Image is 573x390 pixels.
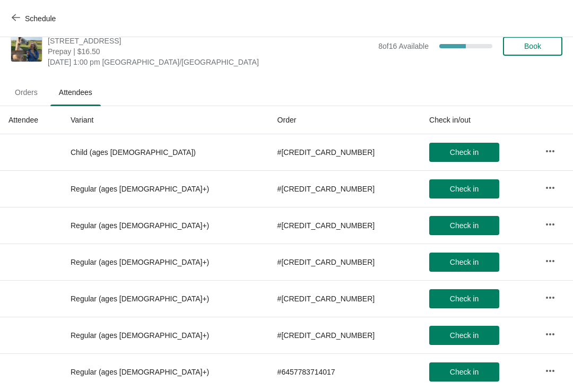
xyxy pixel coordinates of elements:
[429,179,499,198] button: Check in
[62,353,269,390] td: Regular (ages [DEMOGRAPHIC_DATA]+)
[450,368,479,376] span: Check in
[5,9,64,28] button: Schedule
[524,42,541,50] span: Book
[429,289,499,308] button: Check in
[269,317,421,353] td: # [CREDIT_CARD_NUMBER]
[11,31,42,62] img: Tales of the Twist - Alpacas from Farm to Yarn
[6,83,46,102] span: Orders
[450,258,479,266] span: Check in
[48,46,373,57] span: Prepay | $16.50
[450,185,479,193] span: Check in
[269,134,421,170] td: # [CREDIT_CARD_NUMBER]
[62,317,269,353] td: Regular (ages [DEMOGRAPHIC_DATA]+)
[429,253,499,272] button: Check in
[429,143,499,162] button: Check in
[503,37,562,56] button: Book
[269,106,421,134] th: Order
[450,331,479,340] span: Check in
[450,221,479,230] span: Check in
[62,244,269,280] td: Regular (ages [DEMOGRAPHIC_DATA]+)
[378,42,429,50] span: 8 of 16 Available
[450,148,479,157] span: Check in
[269,244,421,280] td: # [CREDIT_CARD_NUMBER]
[25,14,56,23] span: Schedule
[62,106,269,134] th: Variant
[269,170,421,207] td: # [CREDIT_CARD_NUMBER]
[62,207,269,244] td: Regular (ages [DEMOGRAPHIC_DATA]+)
[269,207,421,244] td: # [CREDIT_CARD_NUMBER]
[429,216,499,235] button: Check in
[48,36,373,46] span: [STREET_ADDRESS]
[62,280,269,317] td: Regular (ages [DEMOGRAPHIC_DATA]+)
[62,134,269,170] td: Child (ages [DEMOGRAPHIC_DATA])
[50,83,101,102] span: Attendees
[421,106,536,134] th: Check in/out
[429,326,499,345] button: Check in
[450,294,479,303] span: Check in
[48,57,373,67] span: [DATE] 1:00 pm [GEOGRAPHIC_DATA]/[GEOGRAPHIC_DATA]
[269,353,421,390] td: # 6457783714017
[429,362,499,382] button: Check in
[62,170,269,207] td: Regular (ages [DEMOGRAPHIC_DATA]+)
[269,280,421,317] td: # [CREDIT_CARD_NUMBER]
